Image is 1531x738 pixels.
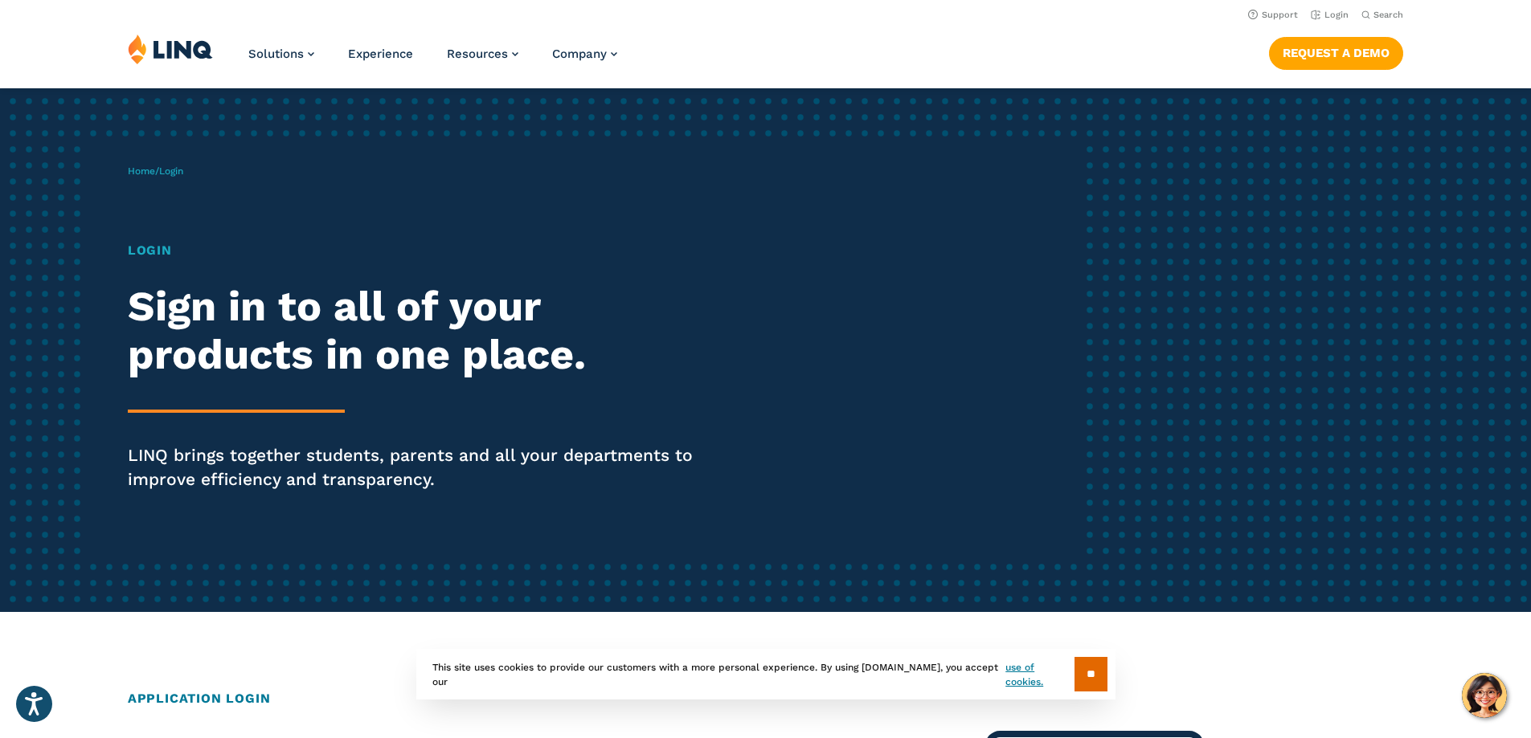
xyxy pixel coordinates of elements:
a: Login [1311,10,1349,20]
h2: Sign in to all of your products in one place. [128,283,718,379]
div: This site uses cookies to provide our customers with a more personal experience. By using [DOMAIN... [416,649,1116,699]
a: Request a Demo [1269,37,1403,69]
nav: Primary Navigation [248,34,617,87]
nav: Button Navigation [1269,34,1403,69]
button: Open Search Bar [1361,9,1403,21]
a: Company [552,47,617,61]
button: Hello, have a question? Let’s chat. [1462,673,1507,718]
span: Search [1373,10,1403,20]
a: Support [1248,10,1298,20]
h1: Login [128,241,718,260]
span: / [128,165,183,177]
a: Experience [348,47,413,61]
a: use of cookies. [1005,660,1074,689]
img: LINQ | K‑12 Software [128,34,213,64]
a: Resources [447,47,518,61]
a: Home [128,165,155,177]
a: Solutions [248,47,314,61]
p: LINQ brings together students, parents and all your departments to improve efficiency and transpa... [128,443,718,491]
span: Solutions [248,47,304,61]
span: Login [159,165,183,177]
span: Resources [447,47,508,61]
span: Company [552,47,607,61]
